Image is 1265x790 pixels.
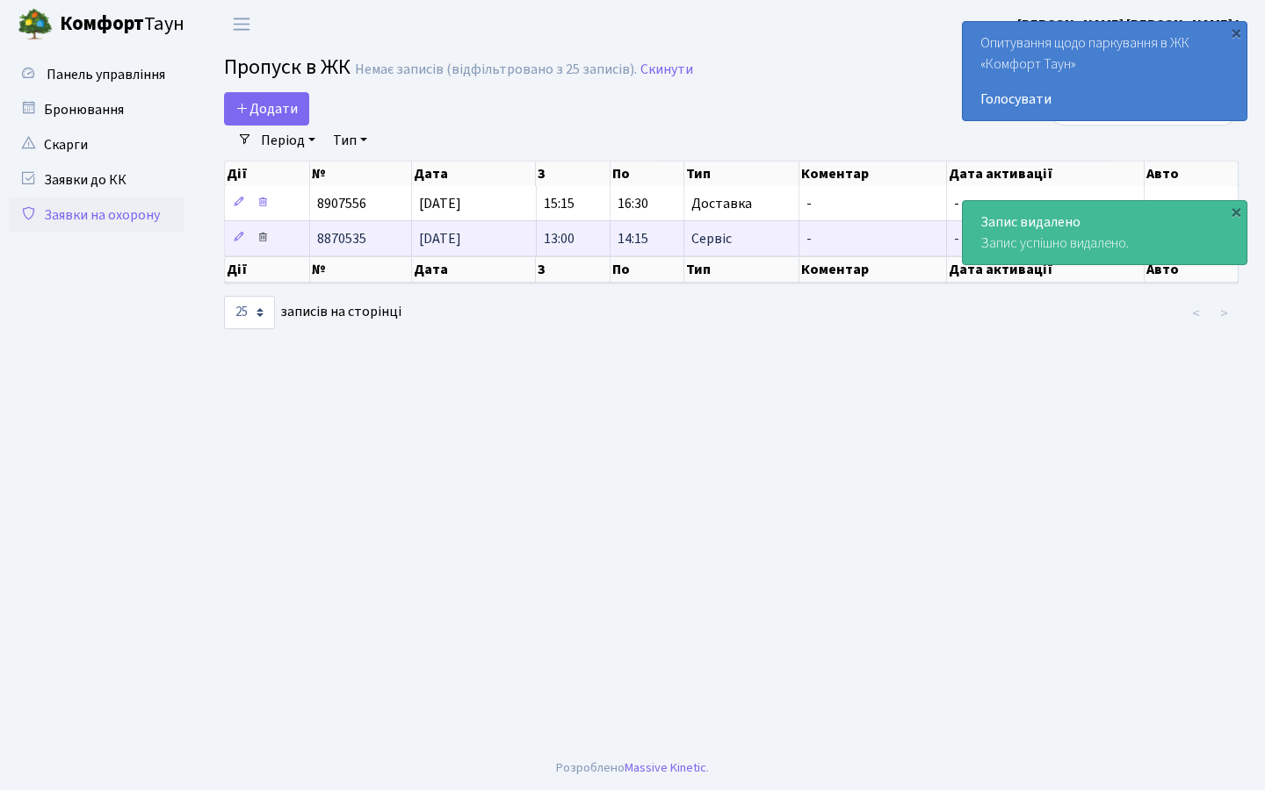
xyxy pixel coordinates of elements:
[980,212,1081,232] strong: Запис видалено
[618,194,648,213] span: 16:30
[1145,256,1239,283] th: Авто
[224,296,275,329] select: записів на сторінці
[412,162,536,186] th: Дата
[9,162,184,197] a: Заявки до КК
[963,201,1247,264] div: Запис успішно видалено.
[9,197,184,233] a: Заявки на охорону
[254,126,322,155] a: Період
[224,52,351,83] span: Пропуск в ЖК
[412,256,536,283] th: Дата
[1017,15,1244,34] b: [PERSON_NAME] [PERSON_NAME] І.
[224,92,309,126] a: Додати
[1227,24,1245,41] div: ×
[954,229,959,248] span: -
[691,232,732,246] span: Сервіс
[536,256,610,283] th: З
[947,256,1146,283] th: Дата активації
[225,162,310,186] th: Дії
[9,92,184,127] a: Бронювання
[326,126,374,155] a: Тип
[47,65,165,84] span: Панель управління
[625,758,706,777] a: Massive Kinetic
[220,10,264,39] button: Переключити навігацію
[799,162,947,186] th: Коментар
[611,162,684,186] th: По
[419,229,461,248] span: [DATE]
[317,194,366,213] span: 8907556
[806,229,812,248] span: -
[1227,203,1245,220] div: ×
[947,162,1146,186] th: Дата активації
[536,162,610,186] th: З
[684,162,799,186] th: Тип
[611,256,684,283] th: По
[224,296,401,329] label: записів на сторінці
[235,99,298,118] span: Додати
[9,57,184,92] a: Панель управління
[618,229,648,248] span: 14:15
[556,758,709,778] div: Розроблено .
[18,7,53,42] img: logo.png
[310,256,412,283] th: №
[799,256,947,283] th: Коментар
[317,229,366,248] span: 8870535
[954,194,959,213] span: -
[60,10,184,39] span: Таун
[9,127,184,162] a: Скарги
[310,162,412,186] th: №
[980,89,1229,110] a: Голосувати
[640,61,693,78] a: Скинути
[1017,14,1244,35] a: [PERSON_NAME] [PERSON_NAME] І.
[691,197,752,211] span: Доставка
[419,194,461,213] span: [DATE]
[355,61,637,78] div: Немає записів (відфільтровано з 25 записів).
[963,22,1247,120] div: Опитування щодо паркування в ЖК «Комфорт Таун»
[544,194,575,213] span: 15:15
[806,194,812,213] span: -
[225,256,310,283] th: Дії
[544,229,575,248] span: 13:00
[684,256,799,283] th: Тип
[60,10,144,38] b: Комфорт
